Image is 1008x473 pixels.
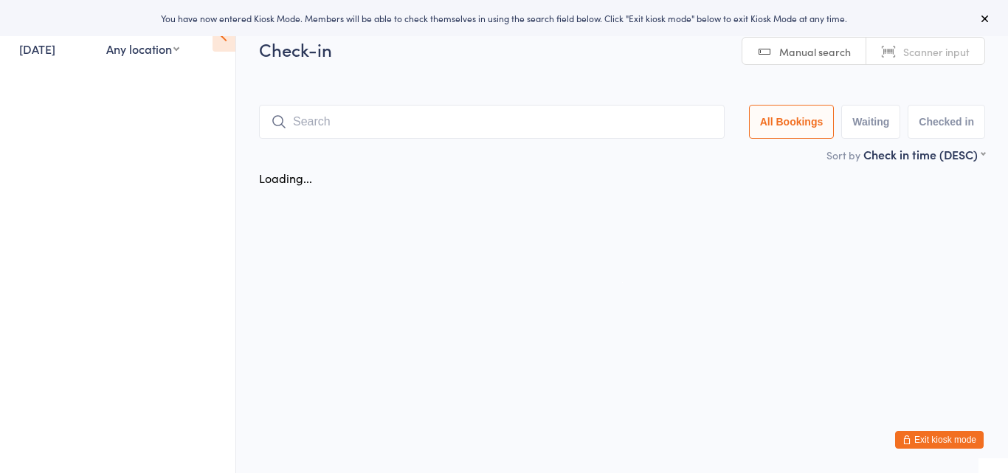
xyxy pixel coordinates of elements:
[895,431,984,449] button: Exit kiosk mode
[779,44,851,59] span: Manual search
[826,148,860,162] label: Sort by
[749,105,835,139] button: All Bookings
[259,105,725,139] input: Search
[19,41,55,57] a: [DATE]
[903,44,970,59] span: Scanner input
[259,37,985,61] h2: Check-in
[841,105,900,139] button: Waiting
[259,170,312,186] div: Loading...
[863,146,985,162] div: Check in time (DESC)
[106,41,179,57] div: Any location
[24,12,984,24] div: You have now entered Kiosk Mode. Members will be able to check themselves in using the search fie...
[908,105,985,139] button: Checked in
